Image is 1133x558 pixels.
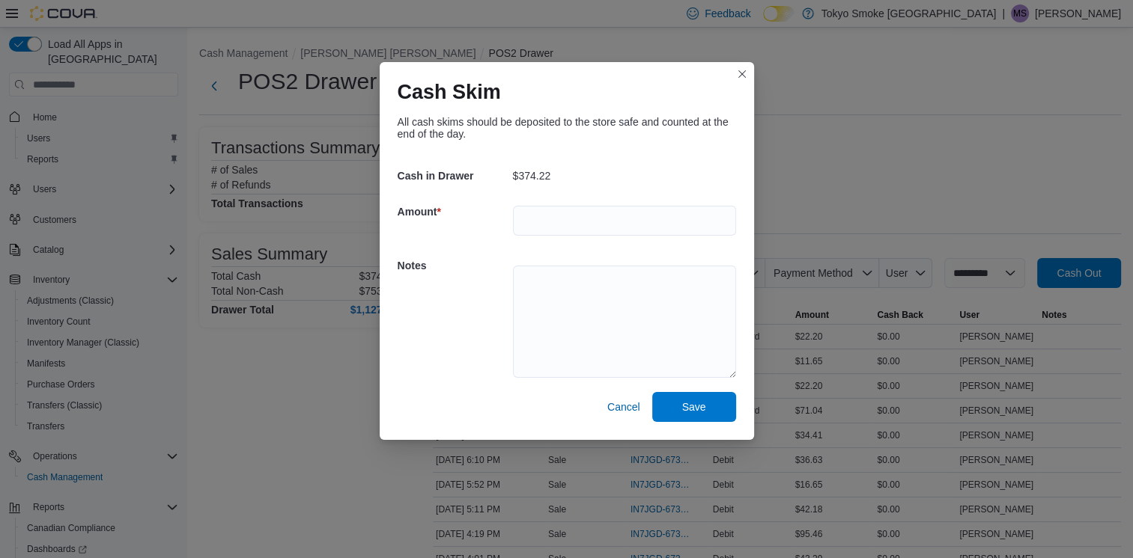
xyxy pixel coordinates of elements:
[398,197,510,227] h5: Amount
[682,399,706,414] span: Save
[398,161,510,191] h5: Cash in Drawer
[601,392,646,422] button: Cancel
[398,251,510,280] h5: Notes
[513,170,551,182] p: $374.22
[398,116,736,140] div: All cash skims should be deposited to the store safe and counted at the end of the day.
[652,392,736,422] button: Save
[607,399,640,414] span: Cancel
[733,65,751,83] button: Closes this modal window
[398,80,501,104] h1: Cash Skim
